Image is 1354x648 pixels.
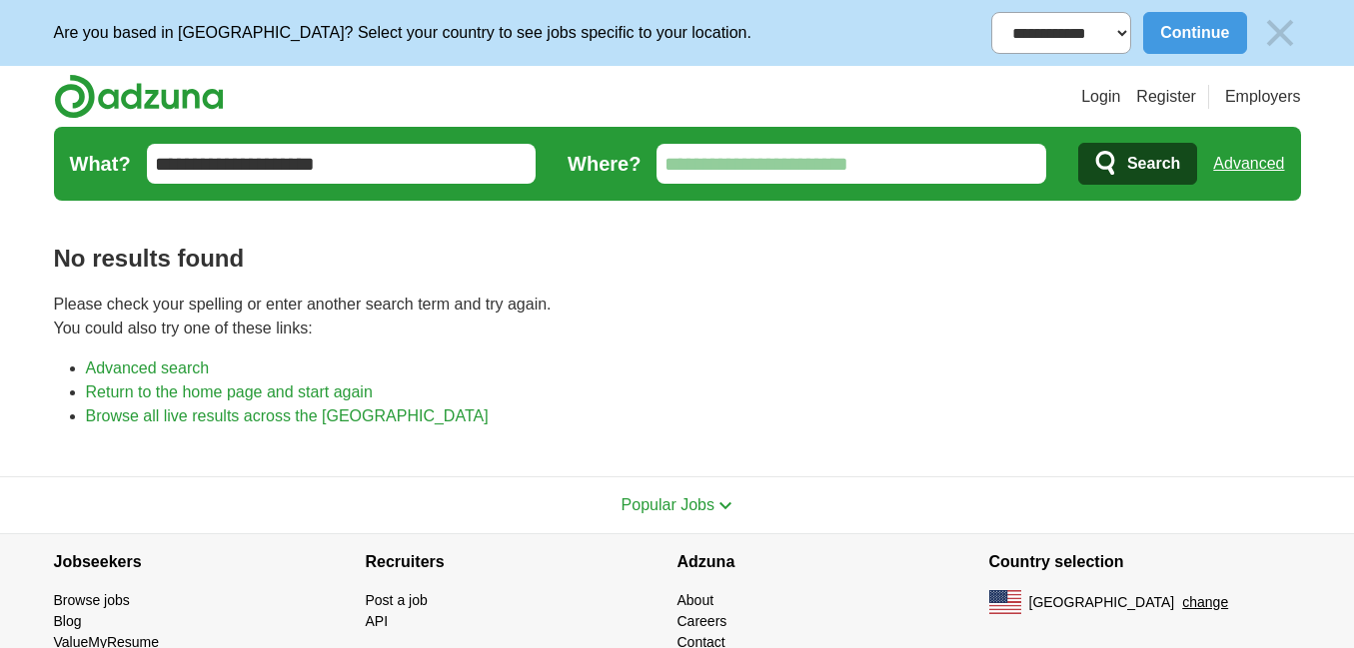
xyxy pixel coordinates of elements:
h1: No results found [54,241,1301,277]
img: US flag [989,590,1021,614]
a: Careers [677,613,727,629]
label: Where? [568,149,641,179]
button: Continue [1143,12,1246,54]
a: API [366,613,389,629]
a: Advanced search [86,359,210,376]
button: Search [1078,143,1197,185]
p: Please check your spelling or enter another search term and try again. You could also try one of ... [54,293,1301,340]
img: toggle icon [718,501,732,510]
img: icon_close_no_bg.svg [1259,12,1301,54]
a: Return to the home page and start again [86,383,373,400]
a: Advanced [1213,144,1284,184]
span: Popular Jobs [622,496,714,513]
a: Login [1081,85,1120,109]
p: Are you based in [GEOGRAPHIC_DATA]? Select your country to see jobs specific to your location. [54,21,751,45]
h4: Country selection [989,534,1301,590]
a: Post a job [366,592,428,608]
a: About [677,592,714,608]
span: Search [1127,144,1180,184]
button: change [1182,592,1228,613]
label: What? [70,149,131,179]
a: Browse jobs [54,592,130,608]
a: Blog [54,613,82,629]
a: Employers [1225,85,1301,109]
span: [GEOGRAPHIC_DATA] [1029,592,1175,613]
a: Register [1136,85,1196,109]
a: Browse all live results across the [GEOGRAPHIC_DATA] [86,407,489,424]
img: Adzuna logo [54,74,224,119]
